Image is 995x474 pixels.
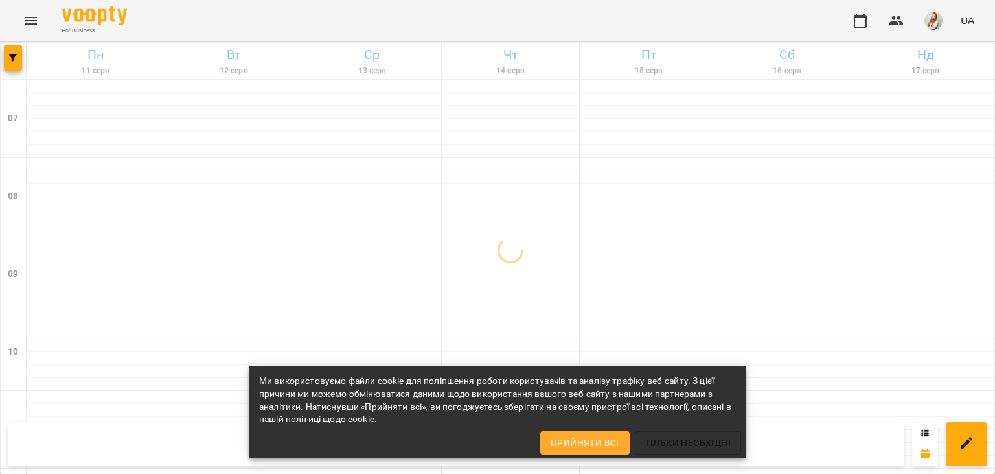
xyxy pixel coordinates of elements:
h6: 17 серп [858,65,992,77]
span: Прийняти всі [551,435,619,451]
h6: Пн [29,45,163,65]
h6: 16 серп [720,65,854,77]
h6: 13 серп [305,65,439,77]
h6: 07 [8,112,18,126]
h6: Нд [858,45,992,65]
h6: 15 серп [582,65,716,77]
h6: 12 серп [167,65,301,77]
img: db46d55e6fdf8c79d257263fe8ff9f52.jpeg [924,12,943,30]
span: For Business [62,27,127,35]
h6: 11 серп [29,65,163,77]
img: Voopty Logo [62,6,127,25]
h6: 14 серп [444,65,578,77]
button: Прийняти всі [540,431,630,455]
h6: Ср [305,45,439,65]
h6: 10 [8,345,18,359]
h6: Пт [582,45,716,65]
h6: Чт [444,45,578,65]
h6: 08 [8,189,18,204]
button: Menu [16,5,47,36]
button: UA [955,8,979,32]
h6: 09 [8,267,18,281]
h6: Сб [720,45,854,65]
div: Ми використовуємо файли cookie для поліпшення роботи користувачів та аналізу трафіку веб-сайту. З... [259,370,736,431]
button: Тільки необхідні [635,431,741,455]
span: UA [961,14,974,27]
h6: Вт [167,45,301,65]
span: Тільки необхідні [645,435,731,451]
